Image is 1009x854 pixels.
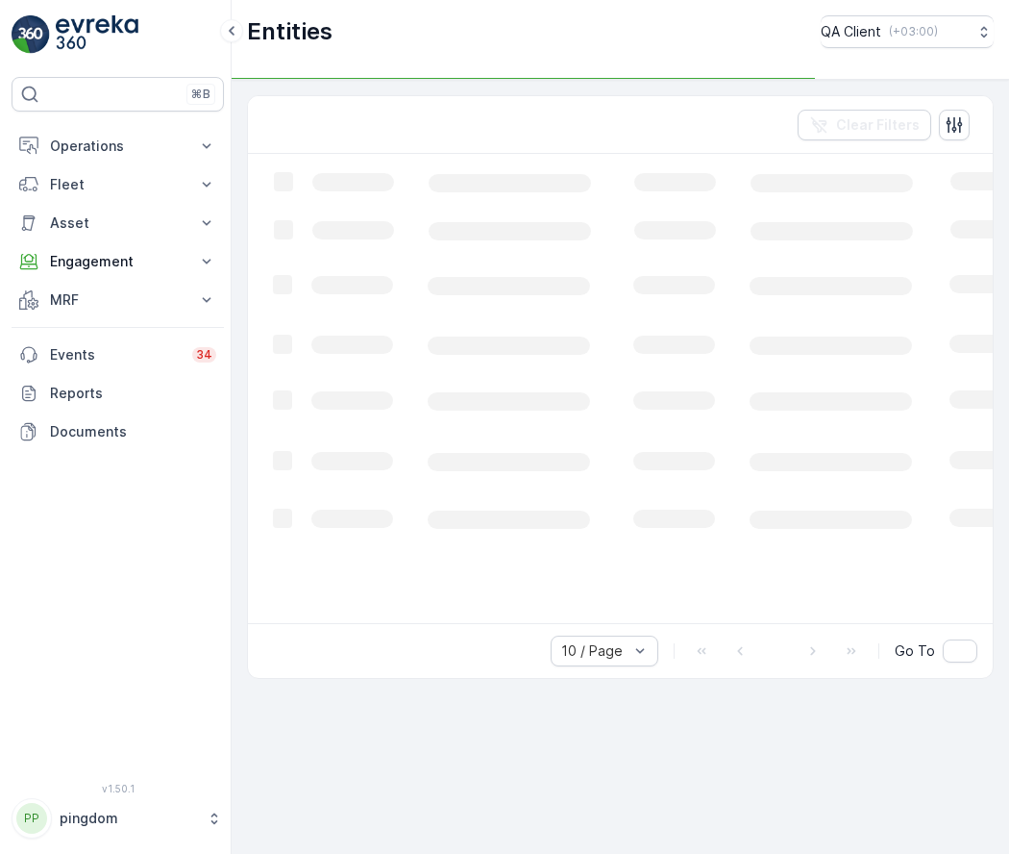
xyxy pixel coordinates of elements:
[12,127,224,165] button: Operations
[50,384,216,403] p: Reports
[895,641,935,661] span: Go To
[12,242,224,281] button: Engagement
[50,345,181,364] p: Events
[196,347,212,363] p: 34
[12,281,224,319] button: MRF
[50,213,185,233] p: Asset
[821,22,881,41] p: QA Client
[889,24,938,39] p: ( +03:00 )
[12,374,224,413] a: Reports
[56,15,138,54] img: logo_light-DOdMpM7g.png
[12,15,50,54] img: logo
[12,783,224,794] span: v 1.50.1
[12,798,224,839] button: PPpingdom
[16,803,47,834] div: PP
[50,422,216,441] p: Documents
[836,115,920,135] p: Clear Filters
[191,87,210,102] p: ⌘B
[12,413,224,451] a: Documents
[12,336,224,374] a: Events34
[12,165,224,204] button: Fleet
[50,137,185,156] p: Operations
[50,290,185,310] p: MRF
[60,809,197,828] p: pingdom
[798,110,931,140] button: Clear Filters
[50,252,185,271] p: Engagement
[247,16,332,47] p: Entities
[821,15,994,48] button: QA Client(+03:00)
[50,175,185,194] p: Fleet
[12,204,224,242] button: Asset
